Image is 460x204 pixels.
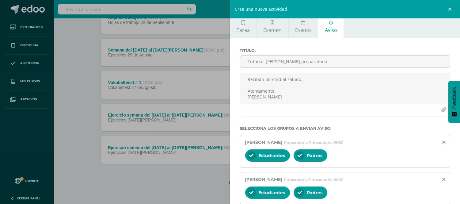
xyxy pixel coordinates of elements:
a: Aviso [318,15,344,38]
span: Estudiantes [259,153,285,158]
button: Feedback - Mostrar encuesta [448,81,460,123]
span: Aviso [325,27,337,33]
a: Evento [289,15,318,38]
textarea: Estimados padres de familia de Preparatoria: Por medio de la presente, deseo informarles que las ... [240,73,450,104]
input: Titulo [240,56,450,67]
label: Selecciona los grupos a enviar aviso : [240,126,450,131]
span: Examen [263,27,282,33]
span: Preparatoria Preparatoria 19631 [284,140,344,145]
span: [PERSON_NAME] [245,140,283,145]
a: Tarea [230,15,257,38]
span: [PERSON_NAME] [245,177,283,182]
span: Evento [295,27,311,33]
span: Preparatoria Preparatoria 19621 [284,177,344,182]
span: Padres [307,190,323,195]
span: Feedback [451,87,457,109]
label: Titulo : [240,48,450,53]
a: Examen [257,15,288,38]
span: Padres [307,153,323,158]
span: Estudiantes [259,190,285,195]
span: Tarea [237,27,250,33]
